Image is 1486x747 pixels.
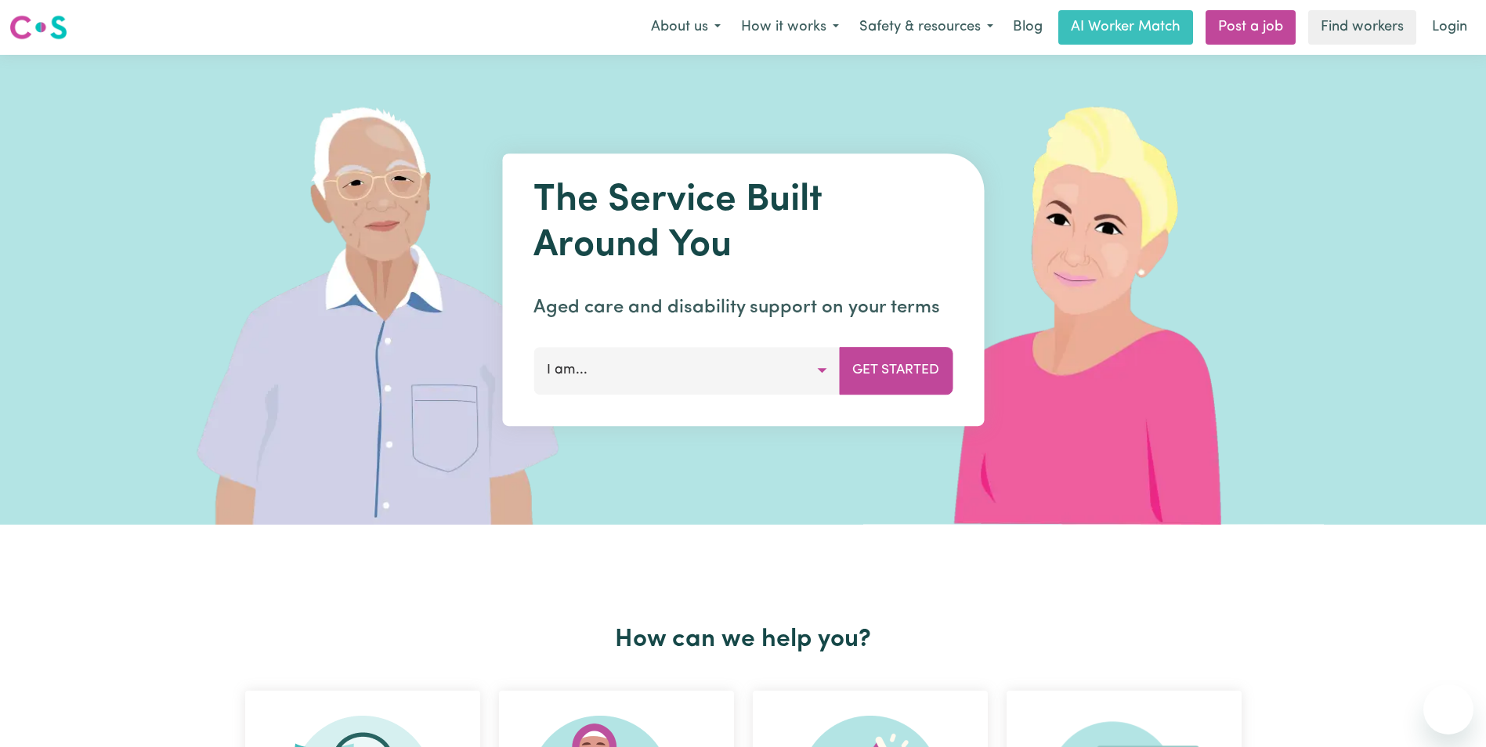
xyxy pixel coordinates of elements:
[533,347,840,394] button: I am...
[849,11,1003,44] button: Safety & resources
[9,9,67,45] a: Careseekers logo
[1423,684,1473,734] iframe: Button to launch messaging window
[1003,10,1052,45] a: Blog
[9,13,67,41] img: Careseekers logo
[1423,10,1477,45] a: Login
[731,11,849,44] button: How it works
[1308,10,1416,45] a: Find workers
[533,294,953,322] p: Aged care and disability support on your terms
[1058,10,1193,45] a: AI Worker Match
[533,179,953,269] h1: The Service Built Around You
[839,347,953,394] button: Get Started
[641,11,731,44] button: About us
[236,625,1251,655] h2: How can we help you?
[1206,10,1296,45] a: Post a job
